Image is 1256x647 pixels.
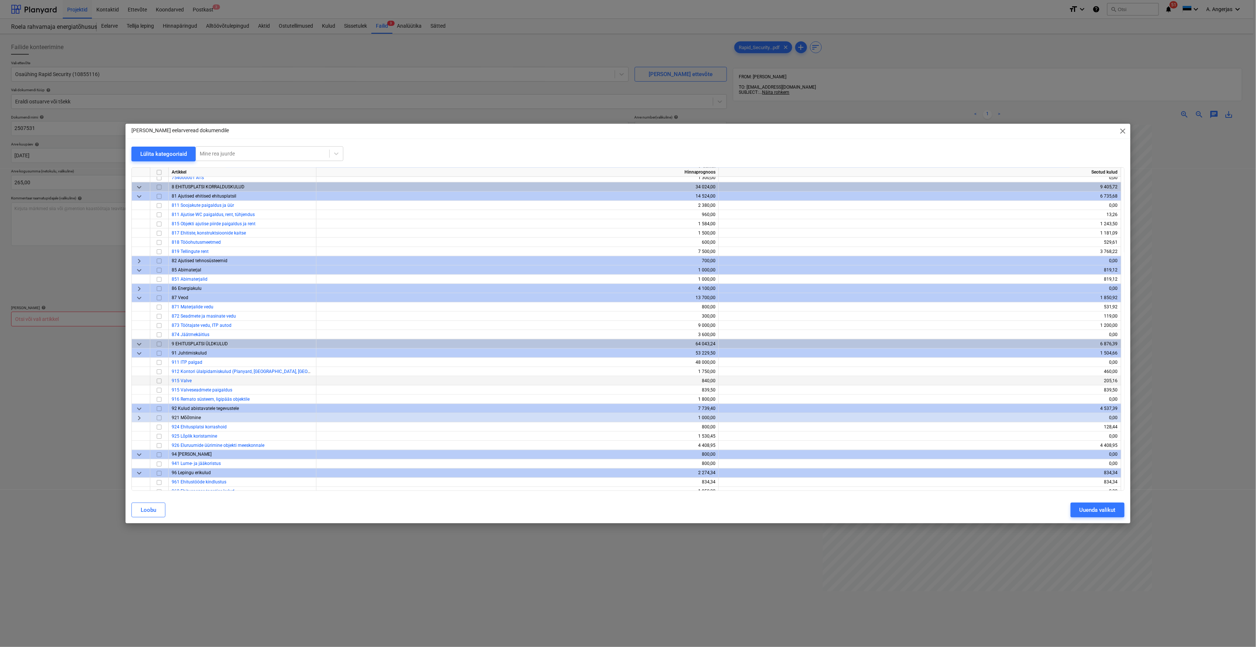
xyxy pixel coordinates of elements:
[135,294,144,302] span: keyboard_arrow_down
[722,210,1118,219] div: 13,26
[722,238,1118,247] div: 529,61
[722,450,1118,459] div: 0,00
[135,451,144,459] span: keyboard_arrow_down
[722,376,1118,386] div: 205,16
[722,275,1118,284] div: 819,12
[172,212,255,217] span: 811 Ajutise WC paigaldus, rent, tühjendus
[319,422,715,432] div: 800,00
[172,397,250,402] a: 916 Remato süsteem, ligipääs objektile
[319,182,715,192] div: 34 024,00
[722,386,1118,395] div: 839,50
[722,469,1118,478] div: 834,34
[172,304,213,309] a: 871 Materjalide vedu
[172,452,212,457] span: 94 Talvised lisakulud
[172,221,255,226] a: 815 Objekti ajutise piirde paigaldus ja rent
[135,266,144,275] span: keyboard_arrow_down
[141,505,156,515] div: Loobu
[135,404,144,413] span: keyboard_arrow_down
[319,376,715,386] div: 840,00
[319,210,715,219] div: 960,00
[172,489,234,494] a: 962 Ehitusaegse tagatise kulud
[131,147,196,161] button: Lülita kategooriaid
[319,219,715,229] div: 1 584,00
[722,266,1118,275] div: 819,12
[135,349,144,358] span: keyboard_arrow_down
[319,256,715,266] div: 700,00
[140,149,187,159] div: Lülita kategooriaid
[172,424,227,429] a: 924 Ehitusplatsi korrashoid
[319,302,715,312] div: 800,00
[319,275,715,284] div: 1 000,00
[722,192,1118,201] div: 6 735,68
[319,469,715,478] div: 2 274,34
[172,323,231,328] a: 873 Töötajate vedu, ITP autod
[135,284,144,293] span: keyboard_arrow_right
[722,413,1118,422] div: 0,00
[319,247,715,256] div: 7 500,00
[722,312,1118,321] div: 119,00
[722,219,1118,229] div: 1 243,50
[172,434,217,439] span: 925 Lõplik koristamine
[319,330,715,339] div: 3 600,00
[319,321,715,330] div: 9 000,00
[719,168,1121,177] div: Seotud kulud
[319,413,715,422] div: 1 000,00
[319,229,715,238] div: 1 500,00
[131,127,229,134] p: [PERSON_NAME] eelarveread dokumendile
[319,367,715,376] div: 1 750,00
[319,192,715,201] div: 14 524,00
[722,284,1118,293] div: 0,00
[172,230,246,236] a: 817 Ehitiste, konstruktsioonide kaitse
[319,432,715,441] div: 1 530,45
[722,358,1118,367] div: 0,00
[319,284,715,293] div: 4 100,00
[1071,503,1125,517] button: Uuenda valikut
[172,378,192,383] a: 915 Valve
[169,168,316,177] div: Artikkel
[319,441,715,450] div: 4 408,95
[722,339,1118,349] div: 6 876,39
[722,293,1118,302] div: 1 850,92
[319,173,715,182] div: 1 300,00
[319,478,715,487] div: 834,34
[722,441,1118,450] div: 4 408,95
[319,395,715,404] div: 1 800,00
[319,201,715,210] div: 2 380,00
[722,247,1118,256] div: 3 768,22
[722,321,1118,330] div: 1 200,00
[722,173,1118,182] div: 0,00
[172,415,201,420] span: 921 Mõõtmine
[172,277,207,282] a: 851 Abimaterjalid
[319,459,715,469] div: 800,00
[172,369,342,374] span: 912 Kontori ülalpidamiskulud (Planyard, Bauhub, Telia)
[1080,505,1116,515] div: Uuenda valikut
[319,386,715,395] div: 839,50
[172,332,209,337] a: 874 Jäätmekäitlus
[172,443,264,448] a: 926 Eluruumide üürimine objekti meeskonnale
[722,229,1118,238] div: 1 181,09
[172,387,232,393] span: 915 Valveseadmete paigaldus
[172,350,207,356] span: 91 Juhtimiskulud
[722,404,1118,413] div: 4 537,39
[722,256,1118,266] div: 0,00
[172,203,234,208] a: 811 Soojakute paigaldus ja üür
[172,461,221,466] a: 941 Lume- ja jääkoristus
[172,249,209,254] a: 819 Tellingute rent
[722,432,1118,441] div: 0,00
[135,469,144,478] span: keyboard_arrow_down
[172,406,239,411] span: 92 Kulud abistavatele tegevustele
[319,238,715,247] div: 600,00
[172,360,202,365] span: 911 ITP palgad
